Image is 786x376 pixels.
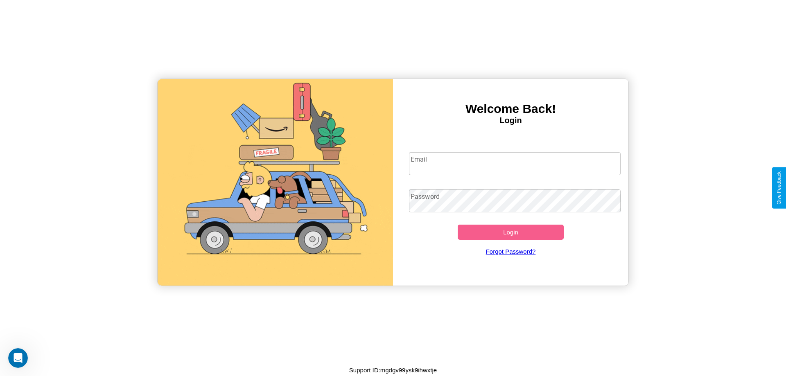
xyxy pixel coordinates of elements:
p: Support ID: mgdgv99ysk9ihwxtje [349,365,437,376]
div: Give Feedback [776,171,782,205]
h3: Welcome Back! [393,102,628,116]
h4: Login [393,116,628,125]
a: Forgot Password? [405,240,617,263]
iframe: Intercom live chat [8,348,28,368]
img: gif [158,79,393,286]
button: Login [458,225,564,240]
